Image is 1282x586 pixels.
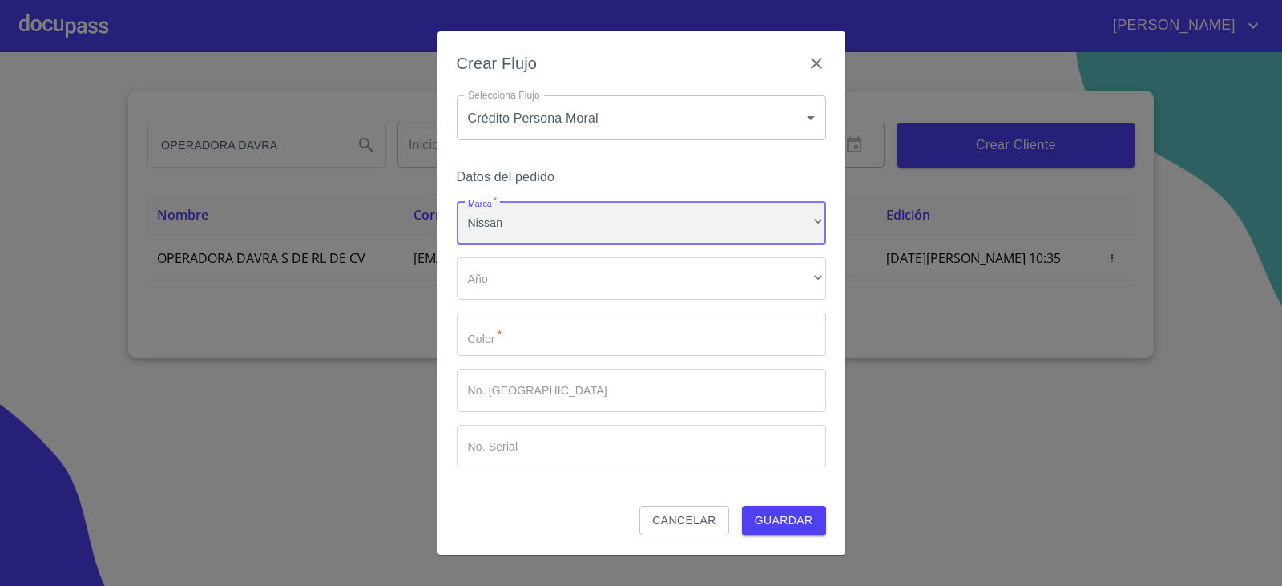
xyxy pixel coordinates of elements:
span: Cancelar [652,511,716,531]
div: Crédito Persona Moral [457,95,826,140]
span: Guardar [755,511,813,531]
div: ​ [457,257,826,301]
h6: Crear Flujo [457,51,538,76]
div: Nissan [457,201,826,245]
button: Cancelar [639,506,728,535]
button: Guardar [742,506,826,535]
h6: Datos del pedido [457,166,826,188]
